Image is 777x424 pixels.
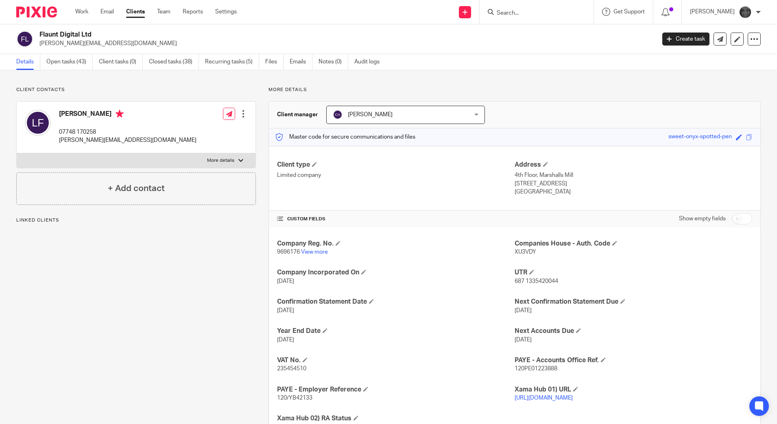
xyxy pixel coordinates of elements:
span: [DATE] [277,278,294,284]
h4: Client type [277,161,515,169]
h4: Companies House - Auth. Code [515,239,752,248]
a: Team [157,8,170,16]
span: [DATE] [515,337,532,343]
a: View more [301,249,328,255]
a: Client tasks (0) [99,54,143,70]
h4: Confirmation Statement Date [277,298,515,306]
p: Linked clients [16,217,256,224]
h4: Year End Date [277,327,515,335]
p: 4th Floor, Marshalls Mill [515,171,752,179]
a: [URL][DOMAIN_NAME] [515,395,573,401]
div: sweet-onyx-spotted-pen [668,133,732,142]
h2: Flaunt Digital Ltd [39,30,528,39]
a: Email [100,8,114,16]
span: 9696176 [277,249,300,255]
h4: Company Reg. No. [277,239,515,248]
img: svg%3E [25,110,51,136]
a: Reports [183,8,203,16]
img: Pixie [16,7,57,17]
p: 07748 170258 [59,128,196,136]
h4: Xama Hub 02) RA Status [277,414,515,423]
p: [PERSON_NAME][EMAIL_ADDRESS][DOMAIN_NAME] [59,136,196,144]
p: [STREET_ADDRESS] [515,180,752,188]
h4: CUSTOM FIELDS [277,216,515,222]
label: Show empty fields [679,215,726,223]
h4: PAYE - Employer Reference [277,385,515,394]
h4: PAYE - Accounts Office Ref. [515,356,752,365]
a: Settings [215,8,237,16]
a: Closed tasks (38) [149,54,199,70]
a: Work [75,8,88,16]
p: More details [207,157,234,164]
h4: [PERSON_NAME] [59,110,196,120]
span: 120/YB42133 [277,395,312,401]
p: Limited company [277,171,515,179]
a: Audit logs [354,54,386,70]
a: Open tasks (43) [46,54,93,70]
span: [PERSON_NAME] [348,112,393,117]
a: Emails [290,54,312,70]
h4: + Add contact [108,182,165,195]
span: 120PE01223888 [515,366,557,372]
p: [PERSON_NAME] [690,8,735,16]
a: Create task [662,33,709,46]
h3: Client manager [277,111,318,119]
h4: Next Confirmation Statement Due [515,298,752,306]
span: XU3VDY [515,249,536,255]
h4: Company Incorporated On [277,268,515,277]
h4: Address [515,161,752,169]
p: [GEOGRAPHIC_DATA] [515,188,752,196]
a: Clients [126,8,145,16]
h4: VAT No. [277,356,515,365]
p: Master code for secure communications and files [275,133,415,141]
span: 687 1335420044 [515,278,558,284]
span: [DATE] [277,337,294,343]
a: Details [16,54,40,70]
img: Snapchat-1387757528.jpg [739,6,752,19]
p: Client contacts [16,87,256,93]
span: [DATE] [277,308,294,313]
p: [PERSON_NAME][EMAIL_ADDRESS][DOMAIN_NAME] [39,39,650,48]
h4: Xama Hub 01) URL [515,385,752,394]
a: Files [265,54,284,70]
a: Recurring tasks (5) [205,54,259,70]
h4: Next Accounts Due [515,327,752,335]
i: Primary [116,110,124,118]
span: 235454510 [277,366,306,372]
span: Get Support [613,9,645,15]
img: svg%3E [333,110,343,120]
span: [DATE] [515,308,532,313]
p: More details [268,87,761,93]
a: Notes (0) [319,54,348,70]
h4: UTR [515,268,752,277]
input: Search [496,10,569,17]
img: svg%3E [16,30,33,48]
